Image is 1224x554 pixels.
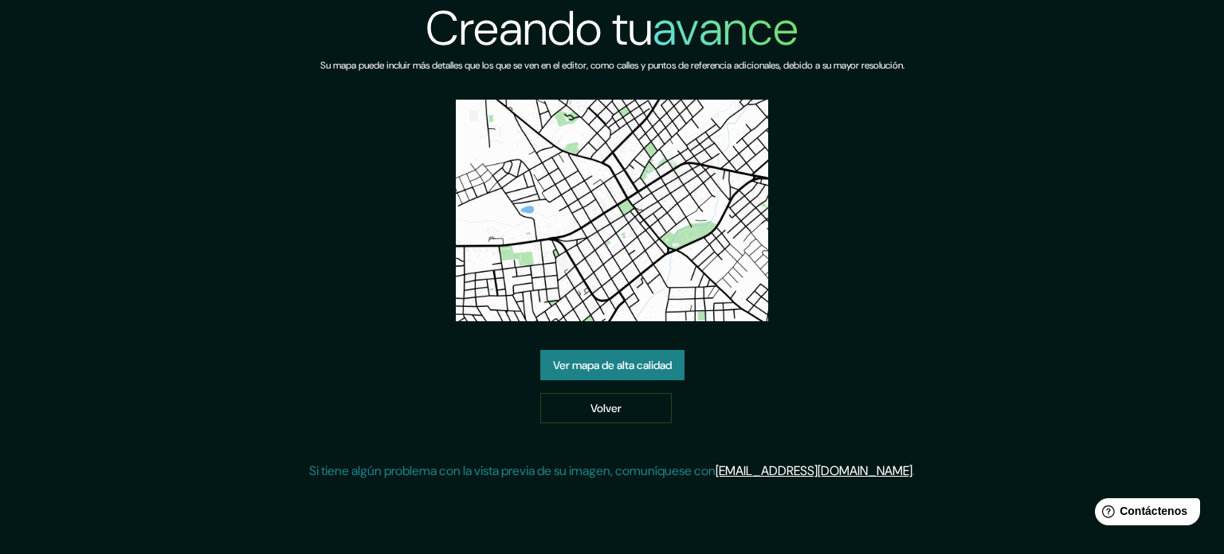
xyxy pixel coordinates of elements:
[590,401,622,415] font: Volver
[456,100,769,321] img: vista previa del mapa creado
[553,358,672,372] font: Ver mapa de alta calidad
[912,462,915,479] font: .
[540,350,685,380] a: Ver mapa de alta calidad
[320,59,904,72] font: Su mapa puede incluir más detalles que los que se ven en el editor, como calles y puntos de refer...
[540,393,672,423] a: Volver
[309,462,716,479] font: Si tiene algún problema con la vista previa de su imagen, comuníquese con
[1082,492,1206,536] iframe: Lanzador de widgets de ayuda
[716,462,912,479] a: [EMAIL_ADDRESS][DOMAIN_NAME]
